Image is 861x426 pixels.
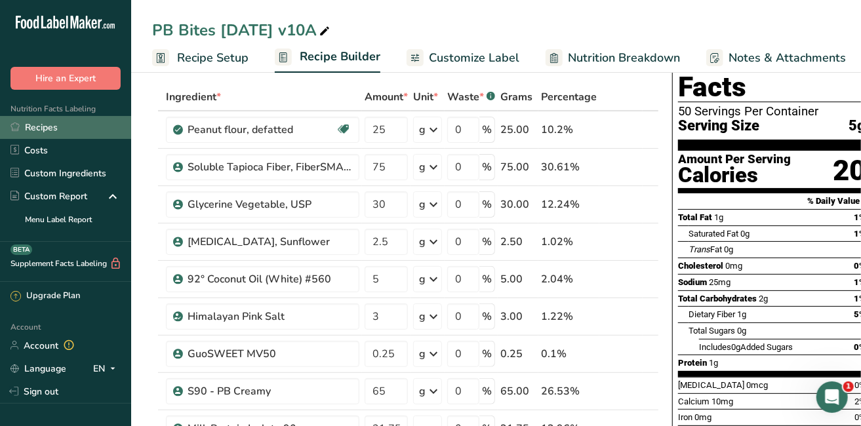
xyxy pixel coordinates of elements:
span: 0g [740,229,750,239]
div: 1.22% [541,309,597,324]
span: Calcium [678,397,710,406]
div: g [419,346,426,362]
div: 1.02% [541,234,597,250]
div: g [419,383,426,399]
span: Recipe Setup [177,49,249,67]
div: 65.00 [500,383,536,399]
span: Total Sugars [689,326,735,336]
a: Recipe Setup [152,43,249,73]
span: Total Carbohydrates [678,294,757,303]
span: Protein [678,358,707,368]
span: Total Fat [678,212,712,222]
div: g [419,234,426,250]
span: 2g [759,294,768,303]
span: Recipe Builder [300,48,380,66]
span: Serving Size [678,118,759,134]
span: Dietary Fiber [689,309,735,319]
span: 25mg [709,277,731,287]
a: Customize Label [407,43,519,73]
div: 2.04% [541,271,597,287]
a: Notes & Attachments [706,43,846,73]
span: 0mcg [746,380,768,390]
div: 10.2% [541,122,597,138]
span: 1 [843,381,854,392]
div: 30.61% [541,159,597,175]
div: S90 - PB Creamy [188,383,351,399]
span: Customize Label [429,49,519,67]
div: GuoSWEET MV50 [188,346,351,362]
a: Recipe Builder [275,42,380,73]
div: EN [93,360,121,376]
span: Amount [365,89,408,105]
i: Trans [689,244,710,254]
div: 30.00 [500,197,536,212]
button: Hire an Expert [10,67,121,90]
div: Peanut flour, defatted [188,122,336,138]
div: 12.24% [541,197,597,212]
span: Fat [689,244,722,254]
a: Language [10,357,66,380]
span: Unit [413,89,438,105]
span: 10mg [711,397,733,406]
div: Waste [447,89,495,105]
span: Grams [500,89,532,105]
iframe: Intercom live chat [816,381,848,413]
span: 0mg [725,261,742,271]
div: PB Bites [DATE] v10A [152,18,332,42]
span: 0g [724,244,733,254]
span: Includes Added Sugars [699,342,793,352]
div: BETA [10,244,32,255]
div: 75.00 [500,159,536,175]
span: Ingredient [166,89,221,105]
div: 0.1% [541,346,597,362]
div: Custom Report [10,189,87,203]
span: 1g [737,309,746,319]
div: g [419,309,426,324]
div: 5.00 [500,271,536,287]
span: Saturated Fat [689,229,738,239]
div: Amount Per Serving [678,153,791,166]
div: Glycerine Vegetable, USP [188,197,351,212]
div: 25.00 [500,122,536,138]
div: [MEDICAL_DATA], Sunflower [188,234,351,250]
div: Upgrade Plan [10,290,80,303]
span: Sodium [678,277,707,287]
div: Himalayan Pink Salt [188,309,351,324]
div: Soluble Tapioca Fiber, FiberSMART TS90 [188,159,351,175]
span: Iron [678,412,692,422]
span: Cholesterol [678,261,723,271]
div: g [419,122,426,138]
div: 3.00 [500,309,536,324]
div: 0.25 [500,346,536,362]
div: 2.50 [500,234,536,250]
div: Calories [678,166,791,185]
span: 0g [731,342,740,352]
div: g [419,271,426,287]
span: 0g [737,326,746,336]
div: g [419,159,426,175]
span: 1g [709,358,718,368]
span: Percentage [541,89,597,105]
div: 26.53% [541,383,597,399]
div: 92° Coconut Oil (White) #560 [188,271,351,287]
span: 1g [714,212,723,222]
span: Notes & Attachments [729,49,846,67]
span: 0mg [694,412,711,422]
a: Nutrition Breakdown [546,43,680,73]
span: Nutrition Breakdown [568,49,680,67]
div: g [419,197,426,212]
span: [MEDICAL_DATA] [678,380,744,390]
